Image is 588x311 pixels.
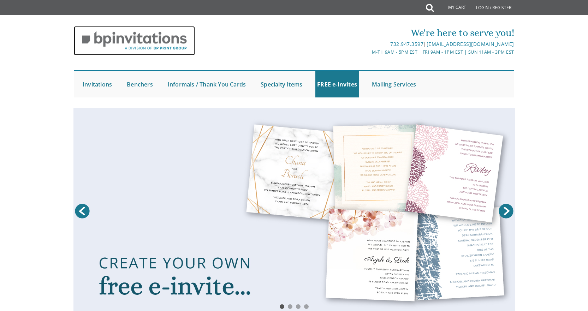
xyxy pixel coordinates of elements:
[390,41,423,47] a: 732.947.3597
[221,40,514,48] div: |
[497,202,515,220] a: Next
[81,71,114,97] a: Invitations
[73,202,91,220] a: Prev
[221,48,514,56] div: M-Th 9am - 5pm EST | Fri 9am - 1pm EST | Sun 11am - 3pm EST
[427,41,514,47] a: [EMAIL_ADDRESS][DOMAIN_NAME]
[259,71,304,97] a: Specialty Items
[370,71,418,97] a: Mailing Services
[221,26,514,40] div: We're here to serve you!
[74,26,195,55] img: BP Invitation Loft
[315,71,359,97] a: FREE e-Invites
[166,71,248,97] a: Informals / Thank You Cards
[125,71,155,97] a: Benchers
[433,1,471,15] a: My Cart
